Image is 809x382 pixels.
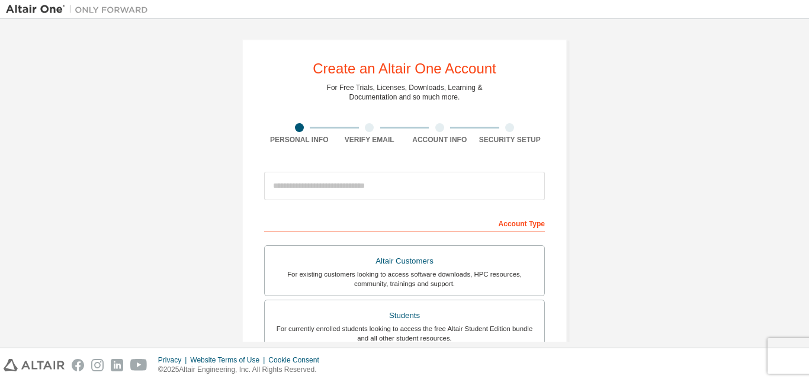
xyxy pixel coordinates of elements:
[313,62,496,76] div: Create an Altair One Account
[404,135,475,145] div: Account Info
[264,213,545,232] div: Account Type
[4,359,65,371] img: altair_logo.svg
[335,135,405,145] div: Verify Email
[130,359,147,371] img: youtube.svg
[158,365,326,375] p: © 2025 Altair Engineering, Inc. All Rights Reserved.
[475,135,545,145] div: Security Setup
[6,4,154,15] img: Altair One
[91,359,104,371] img: instagram.svg
[272,307,537,324] div: Students
[327,83,483,102] div: For Free Trials, Licenses, Downloads, Learning & Documentation and so much more.
[190,355,268,365] div: Website Terms of Use
[272,269,537,288] div: For existing customers looking to access software downloads, HPC resources, community, trainings ...
[111,359,123,371] img: linkedin.svg
[272,324,537,343] div: For currently enrolled students looking to access the free Altair Student Edition bundle and all ...
[158,355,190,365] div: Privacy
[268,355,326,365] div: Cookie Consent
[72,359,84,371] img: facebook.svg
[272,253,537,269] div: Altair Customers
[264,135,335,145] div: Personal Info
